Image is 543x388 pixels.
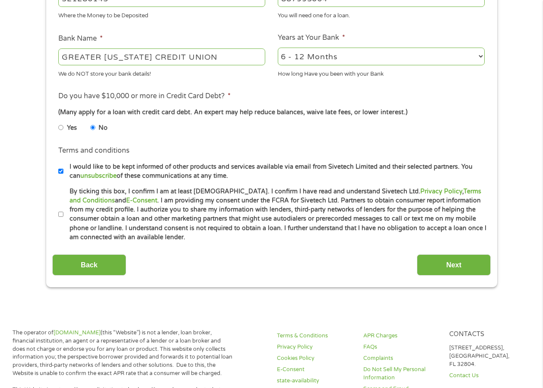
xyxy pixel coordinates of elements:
label: Do you have $10,000 or more in Credit Card Debt? [58,92,231,101]
label: Terms and conditions [58,146,130,155]
a: state-availability [277,377,353,385]
label: Yes [67,123,77,133]
label: Years at Your Bank [278,33,345,42]
a: Privacy Policy [420,188,462,195]
a: Terms & Conditions [277,332,353,340]
div: We do NOT store your bank details! [58,67,265,78]
label: By ticking this box, I confirm I am at least [DEMOGRAPHIC_DATA]. I confirm I have read and unders... [64,187,487,242]
a: E-Consent [126,197,157,204]
input: Back [52,254,126,276]
a: APR Charges [363,332,439,340]
p: [STREET_ADDRESS], [GEOGRAPHIC_DATA], FL 32804. [449,344,525,369]
div: Where the Money to be Deposited [58,9,265,20]
a: [DOMAIN_NAME] [54,329,101,336]
input: Next [417,254,491,276]
div: You will need one for a loan. [278,9,485,20]
a: Do Not Sell My Personal Information [363,366,439,382]
a: Cookies Policy [277,354,353,362]
a: E-Consent [277,366,353,374]
label: No [98,123,108,133]
a: Contact Us [449,372,525,380]
a: Privacy Policy [277,343,353,351]
a: unsubscribe [80,172,117,180]
div: (Many apply for a loan with credit card debt. An expert may help reduce balances, waive late fees... [58,108,484,117]
div: How long Have you been with your Bank [278,67,485,78]
a: Complaints [363,354,439,362]
p: The operator of (this “Website”) is not a lender, loan broker, financial institution, an agent or... [13,329,233,378]
label: Bank Name [58,34,103,43]
label: I would like to be kept informed of other products and services available via email from Sivetech... [64,162,487,181]
h4: Contacts [449,330,525,339]
a: FAQs [363,343,439,351]
a: Terms and Conditions [70,188,481,204]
